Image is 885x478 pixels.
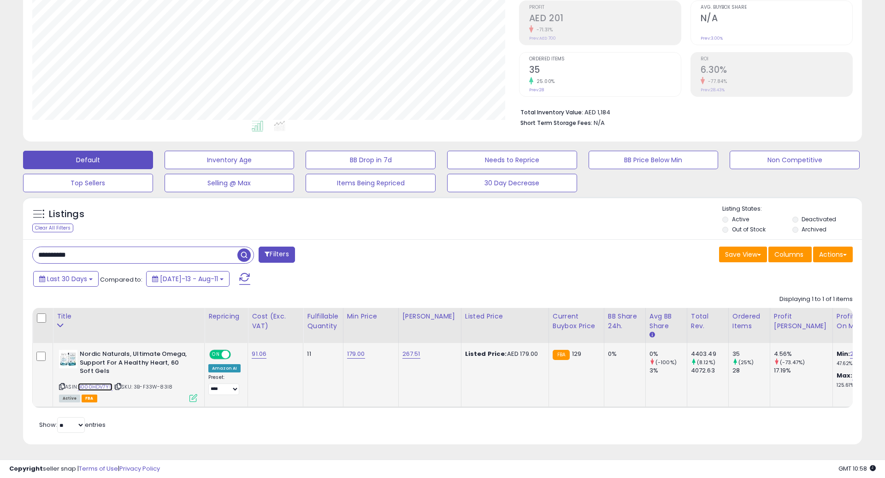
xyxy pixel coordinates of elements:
[608,350,638,358] div: 0%
[80,350,192,378] b: Nordic Naturals, Ultimate Omega, Support For A Healthy Heart, 60 Soft Gels
[529,87,544,93] small: Prev: 28
[722,205,861,213] p: Listing States:
[529,13,681,25] h2: AED 201
[447,151,577,169] button: Needs to Reprice
[119,464,160,473] a: Privacy Policy
[701,35,723,41] small: Prev: 3.00%
[533,78,555,85] small: 25.00%
[768,247,812,262] button: Columns
[306,151,436,169] button: BB Drop in 7d
[837,371,853,380] b: Max:
[852,371,870,380] a: 44.90
[529,65,681,77] h2: 35
[208,312,244,321] div: Repricing
[802,225,826,233] label: Archived
[837,349,850,358] b: Min:
[691,350,728,358] div: 4403.49
[402,349,420,359] a: 267.51
[259,247,295,263] button: Filters
[732,366,770,375] div: 28
[9,465,160,473] div: seller snap | |
[572,349,581,358] span: 129
[589,151,719,169] button: BB Price Below Min
[774,366,832,375] div: 17.19%
[306,174,436,192] button: Items Being Repriced
[23,151,153,169] button: Default
[160,274,218,283] span: [DATE]-13 - Aug-11
[553,350,570,360] small: FBA
[307,312,339,331] div: Fulfillable Quantity
[779,295,853,304] div: Displaying 1 to 1 of 1 items
[49,208,84,221] h5: Listings
[82,395,97,402] span: FBA
[57,312,201,321] div: Title
[697,359,715,366] small: (8.12%)
[649,312,683,331] div: Avg BB Share
[39,420,106,429] span: Show: entries
[79,464,118,473] a: Terms of Use
[78,383,112,391] a: B000HDV7YS
[210,351,222,359] span: ON
[59,395,80,402] span: All listings currently available for purchase on Amazon
[252,312,299,331] div: Cost (Exc. VAT)
[655,359,677,366] small: (-100%)
[701,13,852,25] h2: N/A
[774,250,803,259] span: Columns
[307,350,336,358] div: 11
[533,26,553,33] small: -71.31%
[114,383,172,390] span: | SKU: 3B-F33W-83I8
[553,312,600,331] div: Current Buybox Price
[59,350,77,368] img: 41d-hzNXpVL._SL40_.jpg
[732,215,749,223] label: Active
[774,350,832,358] div: 4.56%
[701,57,852,62] span: ROI
[252,349,266,359] a: 91.06
[705,78,727,85] small: -77.84%
[701,87,725,93] small: Prev: 28.43%
[100,275,142,284] span: Compared to:
[732,312,766,331] div: Ordered Items
[32,224,73,232] div: Clear All Filters
[347,312,395,321] div: Min Price
[23,174,153,192] button: Top Sellers
[520,106,846,117] li: AED 1,184
[691,312,725,331] div: Total Rev.
[738,359,754,366] small: (25%)
[465,349,507,358] b: Listed Price:
[529,57,681,62] span: Ordered Items
[9,464,43,473] strong: Copyright
[850,349,867,359] a: 25.44
[732,225,766,233] label: Out of Stock
[230,351,244,359] span: OFF
[691,366,728,375] div: 4072.63
[165,174,295,192] button: Selling @ Max
[529,35,556,41] small: Prev: AED 700
[813,247,853,262] button: Actions
[780,359,805,366] small: (-73.47%)
[208,364,241,372] div: Amazon AI
[165,151,295,169] button: Inventory Age
[594,118,605,127] span: N/A
[47,274,87,283] span: Last 30 Days
[447,174,577,192] button: 30 Day Decrease
[347,349,365,359] a: 179.00
[719,247,767,262] button: Save View
[465,312,545,321] div: Listed Price
[838,464,876,473] span: 2025-09-12 10:58 GMT
[33,271,99,287] button: Last 30 Days
[208,374,241,395] div: Preset:
[465,350,542,358] div: AED 179.00
[146,271,230,287] button: [DATE]-13 - Aug-11
[701,65,852,77] h2: 6.30%
[701,5,852,10] span: Avg. Buybox Share
[59,350,197,401] div: ASIN:
[802,215,836,223] label: Deactivated
[730,151,860,169] button: Non Competitive
[649,366,687,375] div: 3%
[608,312,642,331] div: BB Share 24h.
[649,331,655,339] small: Avg BB Share.
[774,312,829,331] div: Profit [PERSON_NAME]
[520,108,583,116] b: Total Inventory Value:
[732,350,770,358] div: 35
[529,5,681,10] span: Profit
